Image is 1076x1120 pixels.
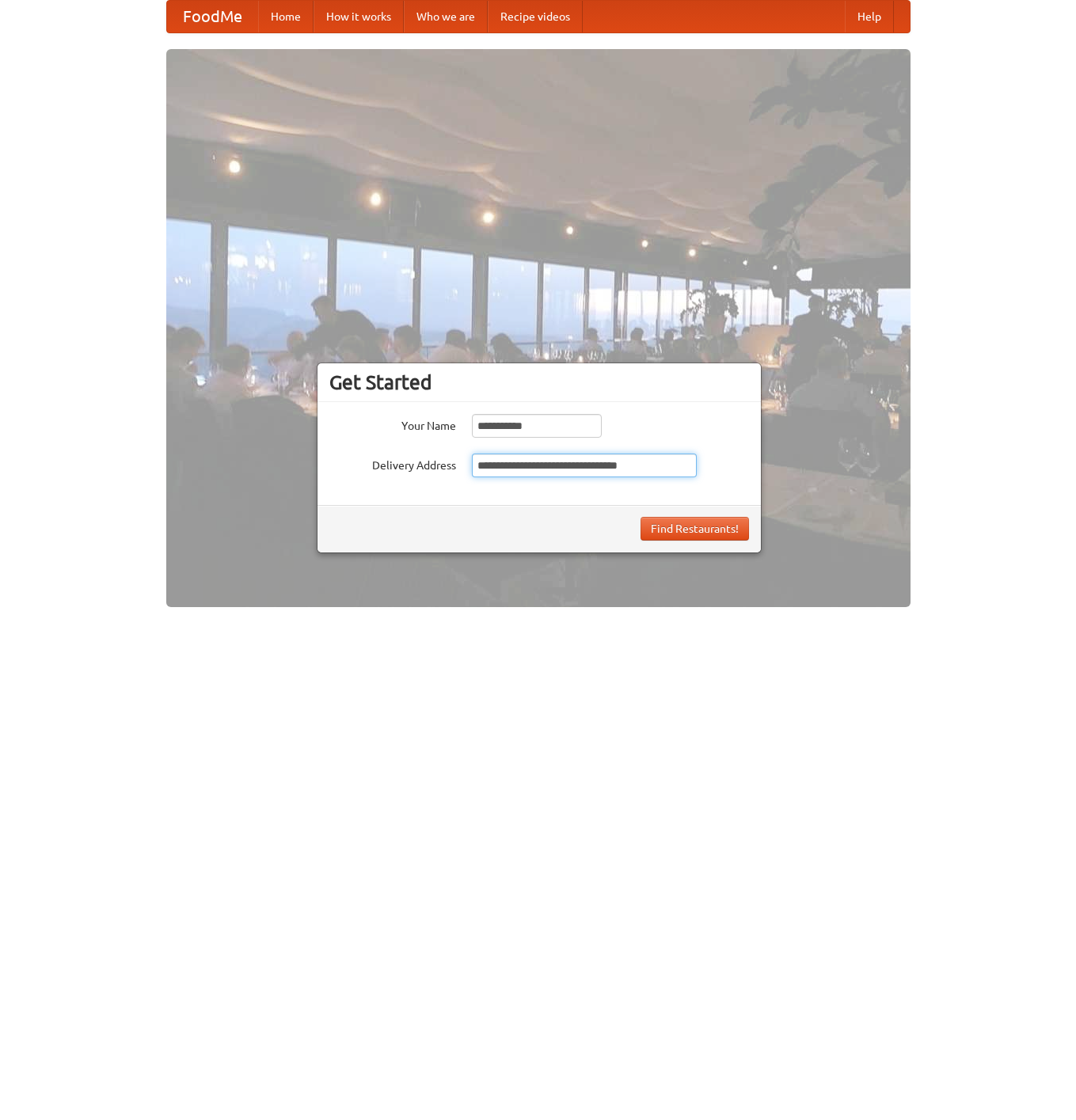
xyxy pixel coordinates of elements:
button: Find Restaurants! [641,517,749,541]
label: Your Name [329,414,456,434]
h3: Get Started [329,370,749,394]
a: FoodMe [167,1,258,32]
a: Recipe videos [488,1,583,32]
a: Who we are [404,1,488,32]
label: Delivery Address [329,454,456,473]
a: Home [258,1,314,32]
a: Help [845,1,894,32]
a: How it works [314,1,404,32]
